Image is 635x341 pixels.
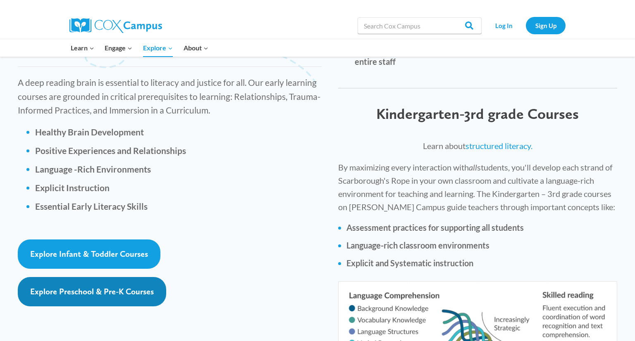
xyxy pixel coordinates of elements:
[358,17,482,34] input: Search Cox Campus
[65,39,213,57] nav: Primary Navigation
[18,239,160,269] a: Explore Infant & Toddler Courses
[18,277,166,306] a: Explore Preschool & Pre-K Courses
[486,17,522,34] a: Log In
[466,141,532,151] a: structured literacy.
[178,39,214,57] button: Child menu of About
[69,18,162,33] img: Cox Campus
[526,17,566,34] a: Sign Up
[338,139,617,152] p: Learn about
[35,164,151,174] b: Language -Rich Environments
[376,105,579,123] span: Kindergarten-3rd grade Courses
[338,161,617,213] p: By maximizing every interaction with students, you'll develop each strand of Scarborough's Rope i...
[35,201,148,211] b: Essential Early Literacy Skills
[35,127,144,137] strong: Healthy Brain Development
[346,240,489,250] strong: Language-rich classroom environments
[355,45,599,66] strong: School Leaders how [PERSON_NAME] Campus can support your entire staff
[100,39,138,57] button: Child menu of Engage
[35,182,110,193] b: Explicit Instruction
[346,258,473,268] strong: Explicit and Systematic instruction
[30,249,148,259] span: Explore Infant & Toddler Courses
[35,145,186,156] b: Positive Experiences and Relationships
[469,162,477,172] i: all
[486,17,566,34] nav: Secondary Navigation
[30,287,154,296] span: Explore Preschool & Pre-K Courses
[18,76,322,117] p: A deep reading brain is essential to literacy and justice for all. Our early learning courses are...
[138,39,178,57] button: Child menu of Explore
[65,39,100,57] button: Child menu of Learn
[346,223,524,232] strong: Assessment practices for supporting all students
